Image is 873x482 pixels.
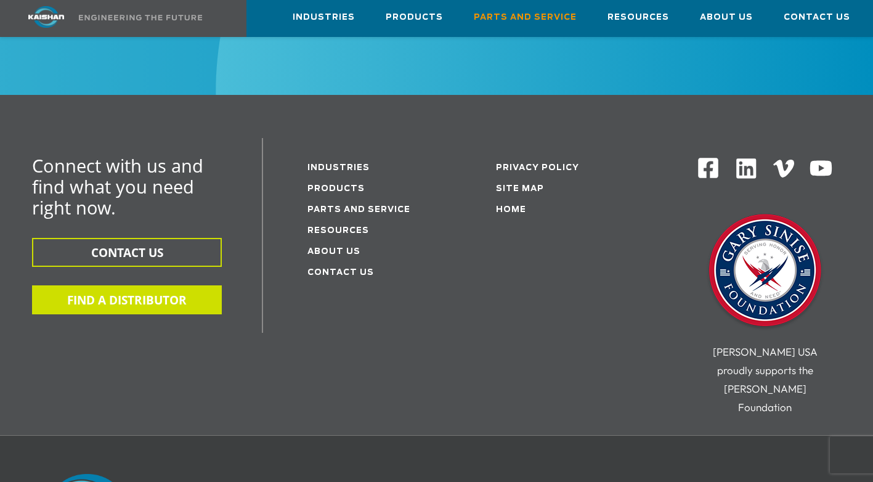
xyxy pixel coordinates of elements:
img: Facebook [697,157,720,179]
a: Industries [307,164,370,172]
img: Vimeo [773,160,794,178]
span: Industries [293,10,355,25]
a: Parts and Service [474,1,577,34]
a: Privacy Policy [496,164,579,172]
span: [PERSON_NAME] USA proudly supports the [PERSON_NAME] Foundation [713,345,818,414]
button: CONTACT US [32,238,222,267]
span: Parts and Service [474,10,577,25]
a: Parts and service [307,206,410,214]
a: Resources [607,1,669,34]
a: About Us [700,1,753,34]
a: Contact Us [784,1,850,34]
button: FIND A DISTRIBUTOR [32,285,222,314]
img: Engineering the future [79,15,202,20]
img: Gary Sinise Foundation [704,210,827,333]
a: Resources [307,227,369,235]
a: Site Map [496,185,544,193]
a: Home [496,206,526,214]
span: About Us [700,10,753,25]
a: Contact Us [307,269,374,277]
span: Connect with us and find what you need right now. [32,153,203,219]
a: Industries [293,1,355,34]
span: Contact Us [784,10,850,25]
img: Linkedin [734,157,758,181]
a: Products [386,1,443,34]
span: Resources [607,10,669,25]
img: Youtube [809,157,833,181]
span: Products [386,10,443,25]
a: Products [307,185,365,193]
a: About Us [307,248,360,256]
